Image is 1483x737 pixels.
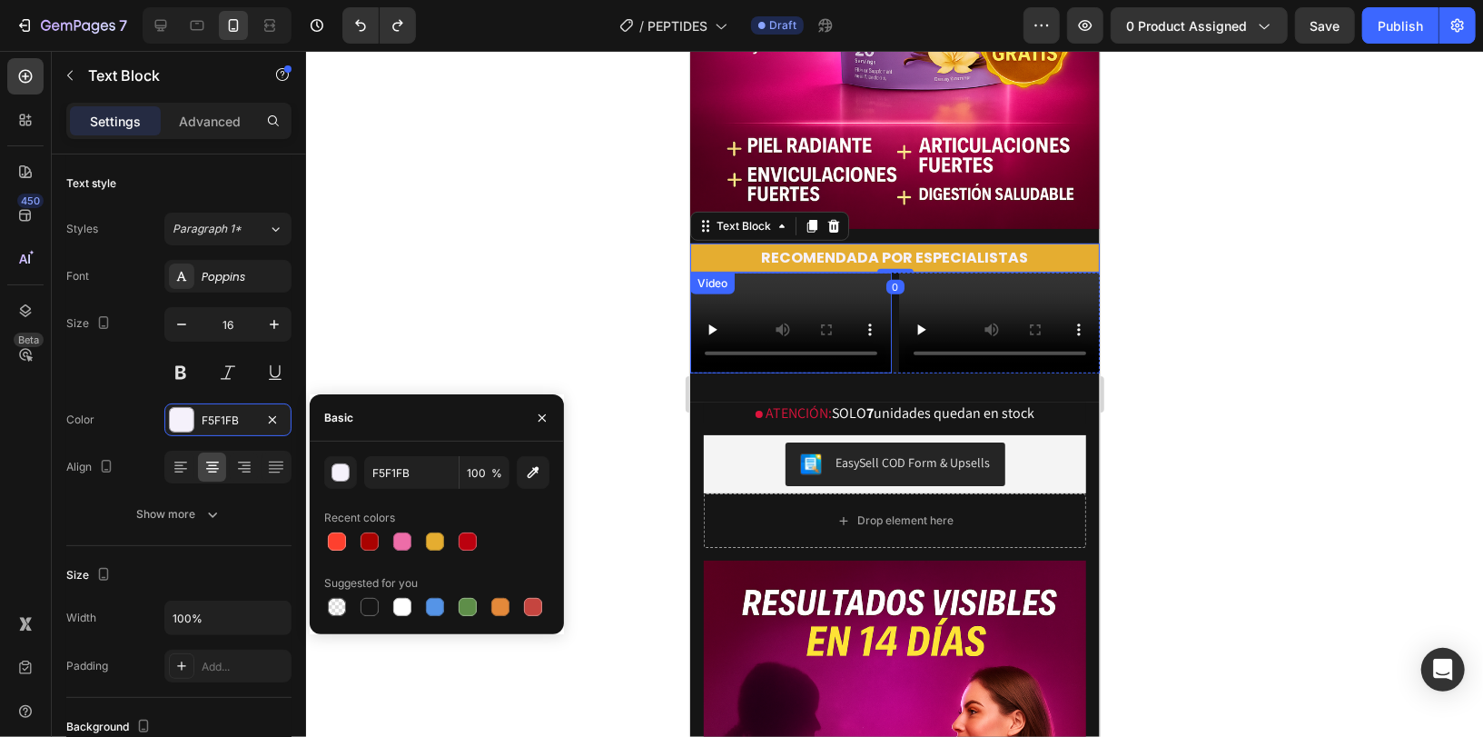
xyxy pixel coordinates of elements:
[324,410,353,426] div: Basic
[1362,7,1439,44] button: Publish
[66,412,94,428] div: Color
[66,455,117,480] div: Align
[173,221,242,237] span: Paragraph 1*
[66,658,108,674] div: Padding
[639,16,644,35] span: /
[119,15,127,36] p: 7
[1378,16,1423,35] div: Publish
[164,213,292,245] button: Paragraph 1*
[648,16,707,35] span: PEPTIDES
[14,352,396,373] p: SOLO unidades quedan en stock
[179,112,241,131] p: Advanced
[95,392,315,435] button: EasySell COD Form & Upsells
[14,333,44,347] div: Beta
[17,194,44,208] div: 450
[176,353,183,372] span: 7
[491,465,502,482] span: %
[202,413,254,429] div: F5F1FB
[66,563,114,588] div: Size
[202,659,287,675] div: Add...
[324,510,395,526] div: Recent colors
[364,456,459,489] input: Eg: FFFFFF
[1310,18,1340,34] span: Save
[202,269,287,285] div: Poppins
[1295,7,1355,44] button: Save
[90,112,141,131] p: Settings
[1111,7,1288,44] button: 0 product assigned
[209,222,410,323] video: Video
[75,353,142,372] span: ATENCIÓN:
[342,7,416,44] div: Undo/Redo
[66,268,89,284] div: Font
[137,505,222,523] div: Show more
[146,403,301,422] div: EasySell COD Form & Upsells
[7,7,135,44] button: 7
[324,575,418,592] div: Suggested for you
[1421,648,1465,692] div: Open Intercom Messenger
[66,610,96,626] div: Width
[769,17,796,34] span: Draft
[66,498,292,531] button: Show more
[165,602,291,634] input: Auto
[88,65,242,86] p: Text Block
[66,175,116,192] div: Text style
[1126,16,1247,35] span: 0 product assigned
[168,463,264,477] div: Drop element here
[690,51,1100,737] iframe: Design area
[66,312,114,336] div: Size
[66,221,98,237] div: Styles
